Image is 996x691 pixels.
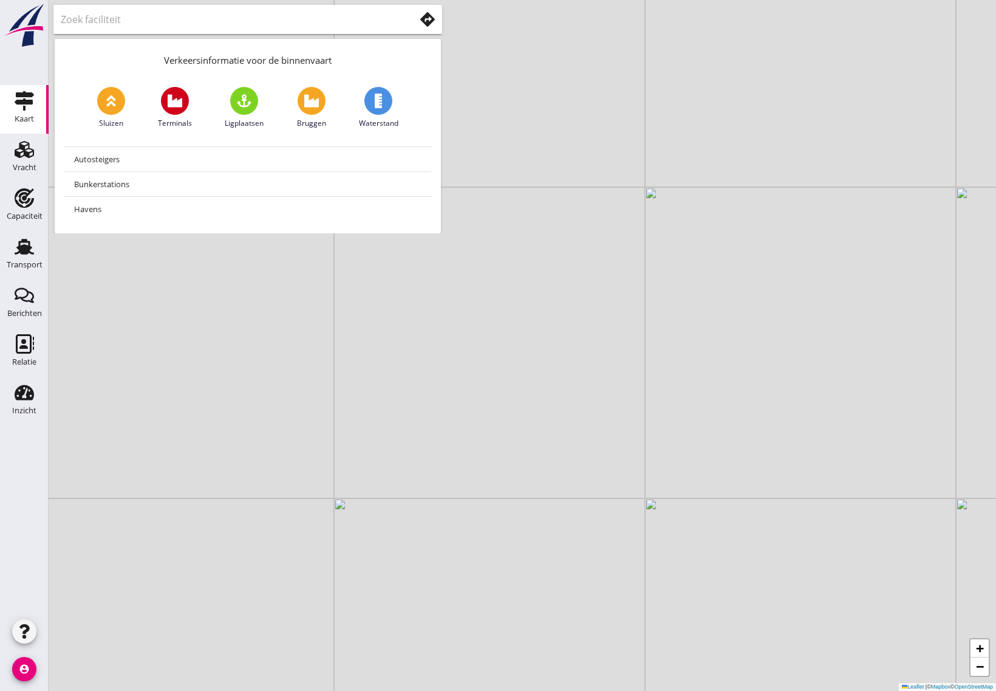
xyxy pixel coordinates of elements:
a: Sluizen [97,87,125,129]
span: + [976,641,984,656]
div: Berichten [7,309,42,317]
div: Transport [7,261,43,269]
div: Inzicht [12,407,36,414]
div: Kaart [15,115,34,123]
span: Sluizen [99,118,123,129]
a: Waterstand [359,87,398,129]
span: Bruggen [297,118,326,129]
a: Bruggen [297,87,326,129]
a: Ligplaatsen [225,87,264,129]
a: Leaflet [902,684,924,690]
a: Terminals [158,87,192,129]
a: Zoom in [970,639,989,658]
span: − [976,659,984,674]
div: Capaciteit [7,212,43,220]
div: Havens [74,202,421,216]
div: Verkeersinformatie voor de binnenvaart [55,39,441,77]
div: Bunkerstations [74,177,421,191]
div: Vracht [13,163,36,171]
input: Zoek faciliteit [61,10,398,29]
span: Ligplaatsen [225,118,264,129]
span: | [926,684,927,690]
img: logo-small.a267ee39.svg [2,3,46,48]
div: © © [899,683,996,691]
span: Terminals [158,118,192,129]
a: Zoom out [970,658,989,676]
div: Relatie [12,358,36,366]
i: account_circle [12,657,36,681]
a: OpenStreetMap [954,684,993,690]
span: Waterstand [359,118,398,129]
div: Autosteigers [74,152,421,167]
a: Mapbox [931,684,950,690]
